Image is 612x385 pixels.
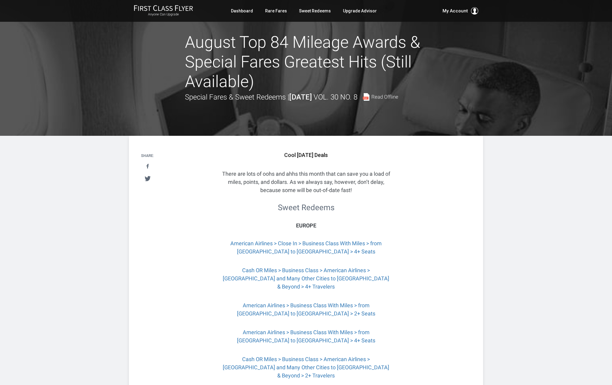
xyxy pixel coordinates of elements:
span: Vol. 30 No. 8 [314,93,357,101]
img: pdf-file.svg [362,93,370,101]
a: Share [141,161,154,172]
a: Dashboard [231,5,253,16]
a: Rare Fares [265,5,287,16]
a: Tweet [141,173,154,184]
a: Sweet Redeems [299,5,331,16]
h1: August Top 84 Mileage Awards & Special Fares Greatest Hits (Still Available) [185,33,427,91]
a: American Airlines > Business Class With Miles > from [GEOGRAPHIC_DATA] to [GEOGRAPHIC_DATA] > 2+ ... [237,302,375,317]
img: First Class Flyer [134,5,193,11]
a: American Airlines > Close In > Business Class With Miles > from [GEOGRAPHIC_DATA] to [GEOGRAPHIC_... [230,240,382,255]
a: Upgrade Advisor [343,5,377,16]
div: Special Fares & Sweet Redeems | [185,91,398,103]
a: American Airlines > Business Class With Miles > from [GEOGRAPHIC_DATA] to [GEOGRAPHIC_DATA] > 4+ ... [237,329,375,344]
span: My Account [443,7,468,15]
h4: Share: [141,154,154,158]
button: My Account [443,7,478,15]
strong: [DATE] [289,93,312,101]
a: Cash OR Miles > Business Class > American Airlines > [GEOGRAPHIC_DATA] and Many Other Cities to [... [223,267,389,290]
a: Read Offline [362,93,398,101]
a: Cash OR Miles > Business Class > American Airlines > [GEOGRAPHIC_DATA] and Many Other Cities to [... [223,356,389,379]
a: First Class FlyerAnyone Can Upgrade [134,5,193,17]
p: There are lots of oohs and ahhs this month that can save you a load of miles, points, and dollars... [221,170,391,194]
b: Cool [DATE] Deals [284,152,328,158]
h3: Europe [221,223,391,229]
small: Anyone Can Upgrade [134,12,193,17]
span: Read Offline [371,94,398,100]
h2: Sweet Redeems [221,203,391,212]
